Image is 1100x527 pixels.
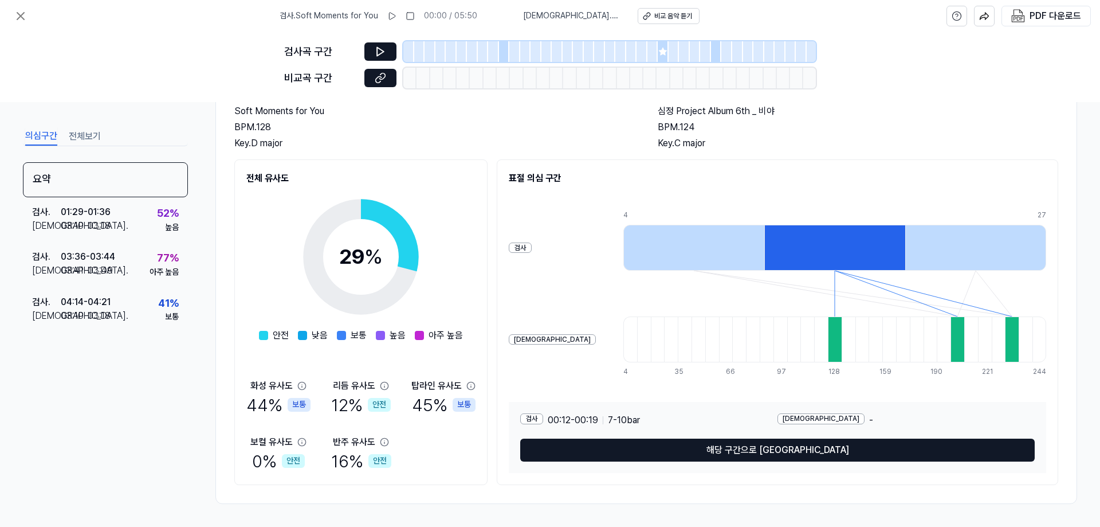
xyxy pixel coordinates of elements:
[61,309,111,323] div: 03:10 - 03:18
[284,44,357,60] div: 검사곡 구간
[69,127,101,146] button: 전체보기
[25,127,57,146] button: 의심구간
[946,6,967,26] button: help
[32,250,61,264] div: 검사 .
[1030,9,1081,24] div: PDF 다운로드
[250,435,293,449] div: 보컬 유사도
[658,136,1058,150] div: Key. C major
[246,171,476,185] h2: 전체 유사도
[165,311,179,323] div: 보통
[23,162,188,197] div: 요약
[234,104,635,118] h2: Soft Moments for You
[674,367,688,377] div: 35
[280,10,378,22] span: 검사 . Soft Moments for You
[1011,9,1025,23] img: PDF Download
[252,449,305,473] div: 0 %
[1009,6,1083,26] button: PDF 다운로드
[777,413,1035,427] div: -
[32,309,61,323] div: [DEMOGRAPHIC_DATA] .
[32,264,61,278] div: [DEMOGRAPHIC_DATA] .
[165,222,179,233] div: 높음
[828,367,842,377] div: 128
[952,10,962,22] svg: help
[61,295,111,309] div: 04:14 - 04:21
[509,171,1046,185] h2: 표절 의심 구간
[608,413,640,427] span: 7 - 10 bar
[453,398,476,412] div: 보통
[726,367,740,377] div: 66
[284,70,357,87] div: 비교곡 구간
[509,243,532,253] div: 검사
[312,329,328,342] span: 낮음
[654,11,692,21] div: 비교 음악 듣기
[61,250,115,264] div: 03:36 - 03:44
[424,10,477,22] div: 00:00 / 05:50
[157,205,179,222] div: 52 %
[1038,210,1046,220] div: 27
[548,413,598,427] span: 00:12 - 00:19
[368,398,391,412] div: 안전
[520,439,1035,462] button: 해당 구간으로 [GEOGRAPHIC_DATA]
[32,295,61,309] div: 검사 .
[638,8,700,24] button: 비교 음악 듣기
[32,205,61,219] div: 검사 .
[61,219,111,233] div: 03:10 - 03:18
[658,104,1058,118] h2: 심정 Project Album 6th _ 비야
[282,454,305,468] div: 안전
[250,379,293,393] div: 화성 유사도
[523,10,624,22] span: [DEMOGRAPHIC_DATA] . 심정 Project Album 6th _ 비야
[246,393,311,417] div: 44 %
[623,367,637,377] div: 4
[777,367,791,377] div: 97
[273,329,289,342] span: 안전
[234,136,635,150] div: Key. D major
[331,449,391,473] div: 16 %
[982,367,996,377] div: 221
[930,367,944,377] div: 190
[158,295,179,312] div: 41 %
[351,329,367,342] span: 보통
[658,120,1058,134] div: BPM. 124
[333,379,375,393] div: 리듬 유사도
[333,435,375,449] div: 반주 유사도
[520,413,543,424] div: 검사
[61,264,113,278] div: 03:41 - 03:49
[150,267,179,278] div: 아주 높음
[777,413,865,424] div: [DEMOGRAPHIC_DATA]
[234,120,635,134] div: BPM. 128
[390,329,406,342] span: 높음
[623,210,764,220] div: 4
[1033,367,1046,377] div: 244
[979,11,989,21] img: share
[411,379,462,393] div: 탑라인 유사도
[509,334,596,345] div: [DEMOGRAPHIC_DATA]
[429,329,463,342] span: 아주 높음
[364,244,383,269] span: %
[339,241,383,272] div: 29
[331,393,391,417] div: 12 %
[288,398,311,412] div: 보통
[412,393,476,417] div: 45 %
[879,367,893,377] div: 159
[368,454,391,468] div: 안전
[32,219,61,233] div: [DEMOGRAPHIC_DATA] .
[157,250,179,267] div: 77 %
[61,205,111,219] div: 01:29 - 01:36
